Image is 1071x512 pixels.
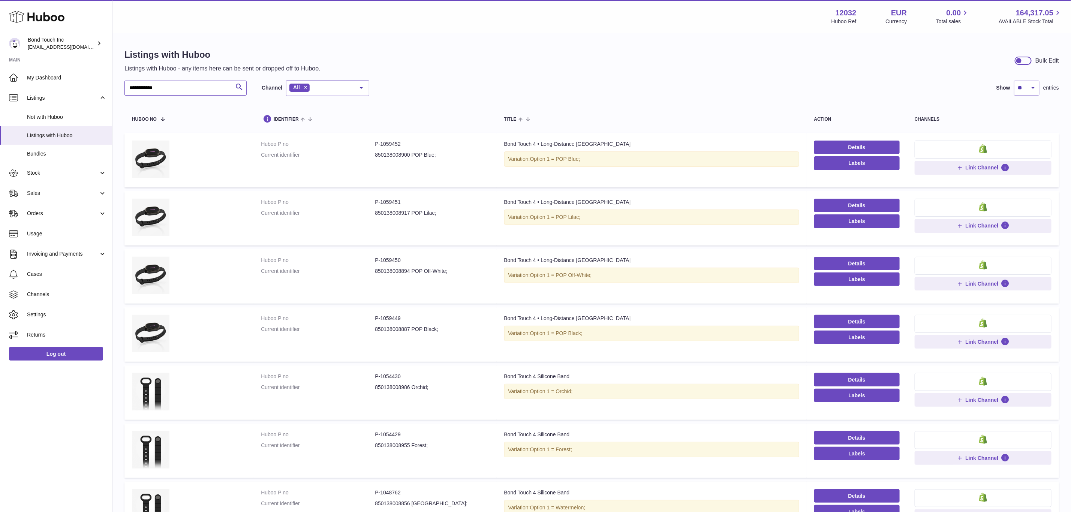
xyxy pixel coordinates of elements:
[375,151,489,159] dd: 850138008900 POP Blue;
[132,431,169,469] img: Bond Touch 4 Silicone Band
[132,373,169,410] img: Bond Touch 4 Silicone Band
[261,489,375,496] dt: Huboo P no
[27,210,99,217] span: Orders
[979,144,987,153] img: shopify-small.png
[814,272,900,286] button: Labels
[375,384,489,391] dd: 850138008986 Orchid;
[891,8,907,18] strong: EUR
[814,373,900,386] a: Details
[504,117,517,122] span: title
[979,435,987,444] img: shopify-small.png
[27,331,106,338] span: Returns
[831,18,857,25] div: Huboo Ref
[504,326,799,341] div: Variation:
[261,431,375,438] dt: Huboo P no
[124,49,321,61] h1: Listings with Huboo
[261,268,375,275] dt: Current identifier
[261,210,375,217] dt: Current identifier
[936,8,969,25] a: 0.00 Total sales
[530,214,581,220] span: Option 1 = POP Lilac;
[965,397,998,403] span: Link Channel
[27,230,106,237] span: Usage
[814,315,900,328] a: Details
[530,446,572,452] span: Option 1 = Forest;
[915,277,1052,290] button: Link Channel
[915,393,1052,407] button: Link Channel
[886,18,907,25] div: Currency
[375,199,489,206] dd: P-1059451
[504,151,799,167] div: Variation:
[504,141,799,148] div: Bond Touch 4 • Long-Distance [GEOGRAPHIC_DATA]
[27,190,99,197] span: Sales
[261,500,375,507] dt: Current identifier
[814,257,900,270] a: Details
[530,330,583,336] span: Option 1 = POP Black;
[1043,84,1059,91] span: entries
[504,315,799,322] div: Bond Touch 4 • Long-Distance [GEOGRAPHIC_DATA]
[9,38,20,49] img: logistics@bond-touch.com
[814,389,900,402] button: Labels
[504,257,799,264] div: Bond Touch 4 • Long-Distance [GEOGRAPHIC_DATA]
[965,164,998,171] span: Link Channel
[132,199,169,236] img: Bond Touch 4 • Long-Distance Bracelet
[27,132,106,139] span: Listings with Huboo
[504,489,799,496] div: Bond Touch 4 Silicone Band
[814,331,900,344] button: Labels
[530,272,592,278] span: Option 1 = POP Off-White;
[261,373,375,380] dt: Huboo P no
[504,268,799,283] div: Variation:
[124,64,321,73] p: Listings with Huboo - any items here can be sent or dropped off to Huboo.
[261,199,375,206] dt: Huboo P no
[274,117,299,122] span: identifier
[915,117,1052,122] div: channels
[504,431,799,438] div: Bond Touch 4 Silicone Band
[915,451,1052,465] button: Link Channel
[979,377,987,386] img: shopify-small.png
[814,117,900,122] div: action
[375,500,489,507] dd: 850138008856 [GEOGRAPHIC_DATA];
[132,257,169,294] img: Bond Touch 4 • Long-Distance Bracelet
[27,250,99,257] span: Invoicing and Payments
[814,214,900,228] button: Labels
[999,18,1062,25] span: AVAILABLE Stock Total
[979,260,987,269] img: shopify-small.png
[915,335,1052,349] button: Link Channel
[27,291,106,298] span: Channels
[132,117,157,122] span: Huboo no
[965,222,998,229] span: Link Channel
[375,257,489,264] dd: P-1059450
[936,18,969,25] span: Total sales
[27,169,99,177] span: Stock
[965,455,998,461] span: Link Channel
[530,156,580,162] span: Option 1 = POP Blue;
[375,489,489,496] dd: P-1048762
[979,493,987,502] img: shopify-small.png
[530,505,586,511] span: Option 1 = Watermelon;
[293,84,300,90] span: All
[28,44,110,50] span: [EMAIL_ADDRESS][DOMAIN_NAME]
[504,442,799,457] div: Variation:
[947,8,961,18] span: 0.00
[504,373,799,380] div: Bond Touch 4 Silicone Band
[1016,8,1053,18] span: 164,317.05
[375,210,489,217] dd: 850138008917 POP Lilac;
[261,384,375,391] dt: Current identifier
[504,199,799,206] div: Bond Touch 4 • Long-Distance [GEOGRAPHIC_DATA]
[915,219,1052,232] button: Link Channel
[836,8,857,18] strong: 12032
[814,447,900,460] button: Labels
[27,74,106,81] span: My Dashboard
[814,489,900,503] a: Details
[979,202,987,211] img: shopify-small.png
[9,347,103,361] a: Log out
[814,431,900,445] a: Details
[375,141,489,148] dd: P-1059452
[375,326,489,333] dd: 850138008887 POP Black;
[1035,57,1059,65] div: Bulk Edit
[375,373,489,380] dd: P-1054430
[814,141,900,154] a: Details
[979,319,987,328] img: shopify-small.png
[27,94,99,102] span: Listings
[375,268,489,275] dd: 850138008894 POP Off-White;
[261,141,375,148] dt: Huboo P no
